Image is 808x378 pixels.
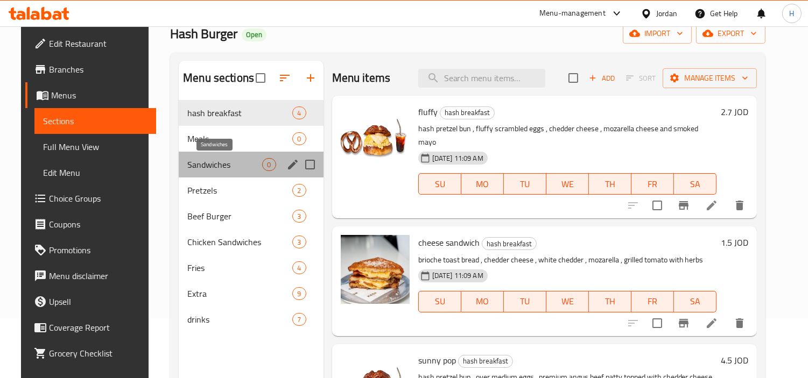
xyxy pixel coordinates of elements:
[539,7,606,20] div: Menu-management
[440,106,494,119] span: hash breakfast
[25,56,156,82] a: Branches
[293,263,305,273] span: 4
[705,27,757,40] span: export
[293,108,305,118] span: 4
[49,347,147,360] span: Grocery Checklist
[721,104,748,119] h6: 2.7 JOD
[589,291,631,312] button: TH
[179,177,323,203] div: Pretzels2
[25,289,156,315] a: Upsell
[508,294,542,309] span: TU
[418,104,438,120] span: fluffy
[293,134,305,144] span: 0
[656,8,677,19] div: Jordan
[187,313,292,326] span: drinks
[242,28,266,41] div: Open
[262,158,276,171] div: items
[418,291,461,312] button: SU
[25,340,156,366] a: Grocery Checklist
[671,72,748,85] span: Manage items
[298,65,324,91] button: Add section
[461,291,504,312] button: MO
[292,184,306,197] div: items
[678,176,712,192] span: SA
[646,194,669,217] span: Select to update
[423,294,457,309] span: SU
[418,69,545,88] input: search
[25,82,156,108] a: Menus
[727,192,753,218] button: delete
[49,192,147,205] span: Choice Groups
[25,186,156,211] a: Choice Groups
[585,70,619,87] span: Add item
[418,234,480,251] span: cheese sandwich
[179,306,323,332] div: drinks7
[482,238,536,250] span: hash breakfast
[187,287,292,300] span: Extra
[663,68,757,88] button: Manage items
[292,236,306,248] div: items
[187,236,292,248] span: Chicken Sandwiches
[293,211,305,222] span: 3
[551,294,585,309] span: WE
[631,291,674,312] button: FR
[183,70,254,86] h2: Menu sections
[43,115,147,127] span: Sections
[285,156,301,173] button: edit
[49,244,147,256] span: Promotions
[593,176,627,192] span: TH
[43,140,147,153] span: Full Menu View
[721,235,748,250] h6: 1.5 JOD
[34,134,156,160] a: Full Menu View
[187,261,292,274] span: Fries
[428,153,488,163] span: [DATE] 11:09 AM
[418,122,716,149] p: hash pretzel bun , fluffy scrambled eggs , chedder cheese , mozarella cheese and smoked mayo
[721,353,748,368] h6: 4.5 JOD
[504,173,546,195] button: TU
[179,203,323,229] div: Beef Burger3
[504,291,546,312] button: TU
[170,22,237,46] span: Hash Burger
[623,24,692,44] button: import
[51,89,147,102] span: Menus
[187,158,262,171] span: Sandwiches
[678,294,712,309] span: SA
[179,255,323,281] div: Fries4
[187,184,292,197] span: Pretzels
[546,291,589,312] button: WE
[34,108,156,134] a: Sections
[585,70,619,87] button: Add
[43,166,147,179] span: Edit Menu
[292,132,306,145] div: items
[34,160,156,186] a: Edit Menu
[461,173,504,195] button: MO
[696,24,765,44] button: export
[631,27,683,40] span: import
[25,211,156,237] a: Coupons
[187,132,292,145] span: Meals
[418,352,456,368] span: sunny pop
[292,210,306,223] div: items
[458,355,513,368] div: hash breakfast
[589,173,631,195] button: TH
[49,269,147,282] span: Menu disclaimer
[631,173,674,195] button: FR
[179,229,323,255] div: Chicken Sandwiches3
[25,263,156,289] a: Menu disclaimer
[459,355,512,367] span: hash breakfast
[546,173,589,195] button: WE
[636,176,670,192] span: FR
[418,173,461,195] button: SU
[49,321,147,334] span: Coverage Report
[428,270,488,281] span: [DATE] 11:09 AM
[25,237,156,263] a: Promotions
[727,310,753,336] button: delete
[562,67,585,89] span: Select section
[25,315,156,340] a: Coverage Report
[705,199,718,212] a: Edit menu item
[482,237,537,250] div: hash breakfast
